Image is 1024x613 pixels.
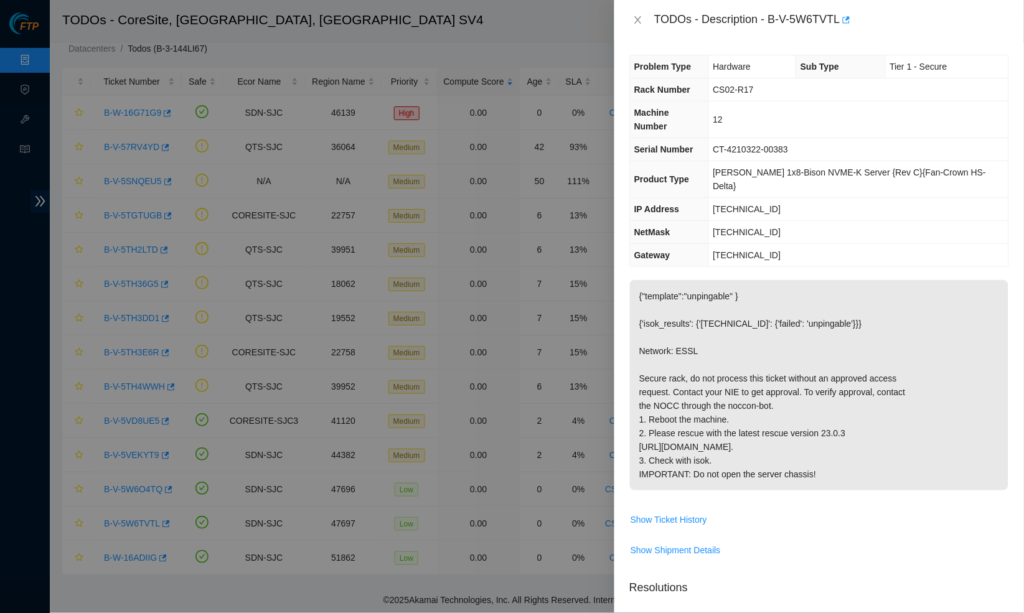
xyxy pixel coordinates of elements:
[634,85,690,95] span: Rack Number
[713,85,754,95] span: CS02-R17
[713,115,723,124] span: 12
[890,62,947,72] span: Tier 1 - Secure
[630,510,708,530] button: Show Ticket History
[630,280,1008,490] p: {"template":"unpingable" } {'isok_results': {'[TECHNICAL_ID]': {'failed': 'unpingable'}}} Network...
[633,15,643,25] span: close
[634,174,689,184] span: Product Type
[634,62,692,72] span: Problem Type
[629,14,647,26] button: Close
[634,144,693,154] span: Serial Number
[654,10,1009,30] div: TODOs - Description - B-V-5W6TVTL
[634,227,670,237] span: NetMask
[713,62,751,72] span: Hardware
[801,62,839,72] span: Sub Type
[713,227,781,237] span: [TECHNICAL_ID]
[713,167,987,191] span: [PERSON_NAME] 1x8-Bison NVME-K Server {Rev C}{Fan-Crown HS-Delta}
[631,513,707,526] span: Show Ticket History
[630,540,721,560] button: Show Shipment Details
[713,204,781,214] span: [TECHNICAL_ID]
[634,250,670,260] span: Gateway
[631,543,721,557] span: Show Shipment Details
[713,250,781,260] span: [TECHNICAL_ID]
[713,144,789,154] span: CT-4210322-00383
[629,570,1009,597] p: Resolutions
[634,204,679,214] span: IP Address
[634,108,669,131] span: Machine Number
